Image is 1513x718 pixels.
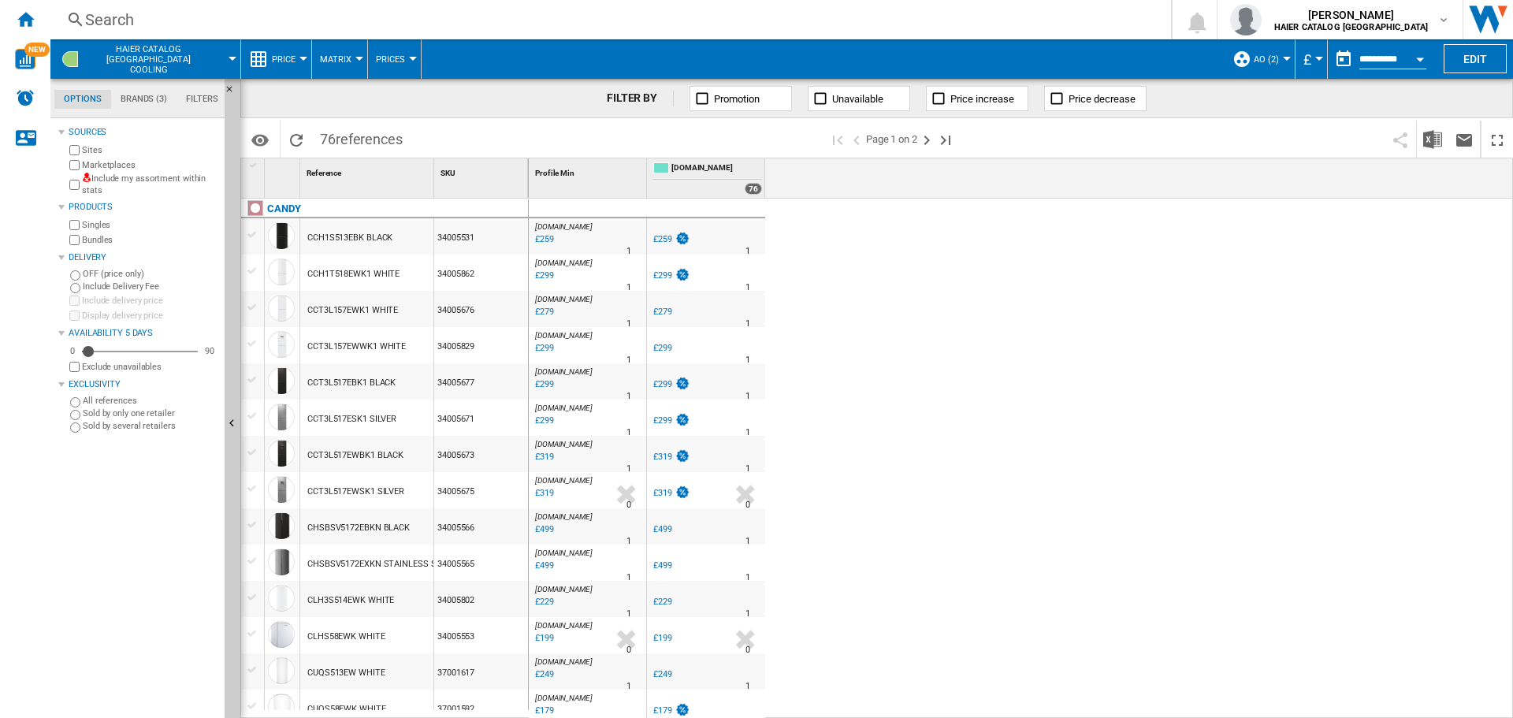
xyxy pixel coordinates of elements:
[651,268,690,284] div: £299
[653,488,672,498] div: £319
[82,159,218,171] label: Marketplaces
[87,44,210,75] span: HAIER CATALOG UK:Cooling
[336,131,403,147] span: references
[651,667,672,683] div: £249
[745,642,750,658] div: Delivery Time : 0 day
[434,255,528,291] div: 34005862
[950,93,1014,105] span: Price increase
[533,667,554,683] div: Last updated : Monday, 29 September 2025 12:00
[651,449,690,465] div: £319
[69,378,218,391] div: Exclusivity
[745,280,750,296] div: Delivery Time : 1 day
[714,93,760,105] span: Promotion
[1303,51,1311,68] span: £
[177,90,228,109] md-tab-item: Filters
[745,534,750,549] div: Delivery Time : 1 day
[69,175,80,195] input: Include my assortment within stats
[1274,22,1428,32] b: HAIER CATALOG [GEOGRAPHIC_DATA]
[83,420,218,432] label: Sold by several retailers
[626,389,631,404] div: Delivery Time : 1 day
[533,377,554,392] div: Last updated : Monday, 29 September 2025 12:01
[272,54,296,65] span: Price
[535,259,593,267] span: [DOMAIN_NAME]
[434,581,528,617] div: 34005802
[307,365,396,401] div: CCT3L517EBK1 BLACK
[268,158,299,183] div: Sort None
[533,413,554,429] div: Last updated : Monday, 29 September 2025 12:04
[376,54,405,65] span: Prices
[85,9,1130,31] div: Search
[320,39,359,79] div: Matrix
[651,558,672,574] div: £499
[83,395,218,407] label: All references
[303,158,433,183] div: Reference Sort None
[535,476,593,485] span: [DOMAIN_NAME]
[917,121,936,158] button: Next page
[745,570,750,586] div: Delivery Time : 1 day
[249,39,303,79] div: Price
[671,162,762,176] span: [DOMAIN_NAME]
[653,270,672,281] div: £299
[111,90,177,109] md-tab-item: Brands (3)
[626,570,631,586] div: Delivery Time : 1 day
[307,401,396,437] div: CCT3L517ESK1 SILVER
[24,43,50,57] span: NEW
[745,461,750,477] div: Delivery Time : 1 day
[535,512,593,521] span: [DOMAIN_NAME]
[1303,39,1319,79] button: £
[832,93,883,105] span: Unavailable
[745,316,750,332] div: Delivery Time : 1 day
[70,397,80,407] input: All references
[434,291,528,327] div: 34005676
[653,669,672,679] div: £249
[437,158,528,183] div: SKU Sort None
[653,379,672,389] div: £299
[69,145,80,155] input: Sites
[69,296,80,306] input: Include delivery price
[376,39,413,79] div: Prices
[626,461,631,477] div: Delivery Time : 1 day
[69,201,218,214] div: Products
[307,582,394,619] div: CLH3S514EWK WHITE
[651,522,672,538] div: £499
[69,220,80,230] input: Singles
[745,389,750,404] div: Delivery Time : 1 day
[533,485,554,501] div: Last updated : Monday, 29 September 2025 12:01
[69,235,80,245] input: Bundles
[281,121,312,158] button: Reload
[1481,121,1513,158] button: Maximize
[1328,43,1359,75] button: md-calendar
[675,485,690,499] img: promotionV3.png
[653,234,672,244] div: £259
[434,653,528,690] div: 37001617
[533,340,554,356] div: Last updated : Monday, 29 September 2025 12:03
[535,331,593,340] span: [DOMAIN_NAME]
[58,39,232,79] div: HAIER CATALOG [GEOGRAPHIC_DATA]Cooling
[69,160,80,170] input: Marketplaces
[675,268,690,281] img: promotionV3.png
[651,340,672,356] div: £299
[535,694,593,702] span: [DOMAIN_NAME]
[70,422,80,433] input: Sold by several retailers
[1406,43,1434,71] button: Open calendar
[535,367,593,376] span: [DOMAIN_NAME]
[651,631,672,646] div: £199
[70,410,80,420] input: Sold by only one retailer
[745,425,750,441] div: Delivery Time : 1 day
[434,617,528,653] div: 34005553
[70,270,80,281] input: OFF (price only)
[66,345,79,357] div: 0
[626,642,631,658] div: Delivery Time : 0 day
[653,307,672,317] div: £279
[82,144,218,156] label: Sites
[626,280,631,296] div: Delivery Time : 1 day
[307,256,400,292] div: CCH1T518EWK1 WHITE
[532,158,646,183] div: Profile Min Sort None
[83,407,218,419] label: Sold by only one retailer
[272,39,303,79] button: Price
[653,705,672,716] div: £179
[1044,86,1147,111] button: Price decrease
[653,633,672,643] div: £199
[434,472,528,508] div: 34005675
[626,352,631,368] div: Delivery Time : 1 day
